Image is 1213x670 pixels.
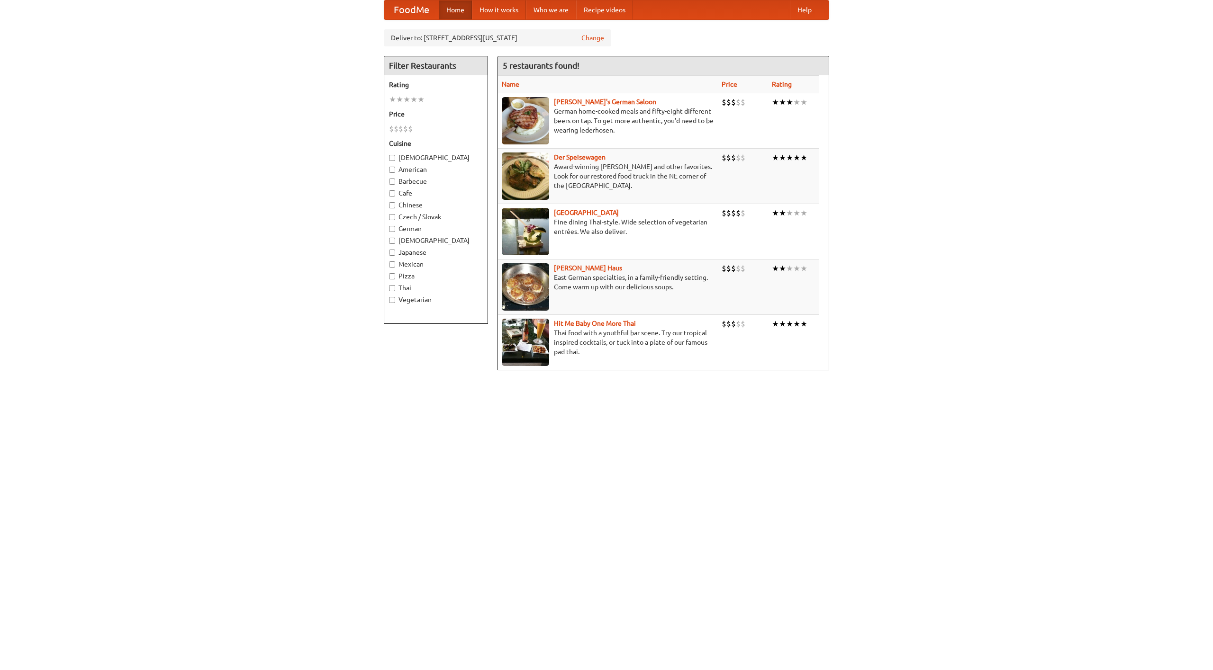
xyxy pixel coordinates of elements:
li: ★ [786,152,793,163]
li: ★ [779,97,786,107]
div: Deliver to: [STREET_ADDRESS][US_STATE] [384,29,611,46]
li: ★ [786,319,793,329]
h5: Rating [389,80,483,89]
li: $ [394,124,398,134]
li: ★ [772,208,779,218]
li: ★ [396,94,403,105]
li: ★ [779,319,786,329]
input: American [389,167,395,173]
li: $ [722,263,726,274]
input: [DEMOGRAPHIC_DATA] [389,155,395,161]
li: $ [731,152,736,163]
li: $ [741,208,745,218]
p: East German specialties, in a family-friendly setting. Come warm up with our delicious soups. [502,273,714,292]
label: [DEMOGRAPHIC_DATA] [389,236,483,245]
a: Change [581,33,604,43]
li: ★ [800,97,807,107]
p: Award-winning [PERSON_NAME] and other favorites. Look for our restored food truck in the NE corne... [502,162,714,190]
li: $ [389,124,394,134]
li: ★ [800,319,807,329]
li: ★ [786,208,793,218]
li: ★ [800,208,807,218]
p: German home-cooked meals and fifty-eight different beers on tap. To get more authentic, you'd nee... [502,107,714,135]
li: $ [726,263,731,274]
li: ★ [779,263,786,274]
li: $ [736,319,741,329]
li: ★ [779,152,786,163]
a: Der Speisewagen [554,153,606,161]
li: ★ [417,94,425,105]
h5: Cuisine [389,139,483,148]
label: Cafe [389,188,483,198]
li: $ [736,208,741,218]
li: $ [726,97,731,107]
label: Vegetarian [389,295,483,304]
li: ★ [793,97,800,107]
li: $ [731,208,736,218]
a: Name [502,80,519,88]
input: [DEMOGRAPHIC_DATA] [389,238,395,244]
img: kohlhaus.jpg [502,263,549,311]
li: $ [398,124,403,134]
label: Japanese [389,248,483,257]
label: Mexican [389,259,483,269]
a: Who we are [526,0,576,19]
input: Japanese [389,250,395,256]
label: [DEMOGRAPHIC_DATA] [389,153,483,162]
label: Chinese [389,200,483,210]
img: satay.jpg [502,208,549,255]
input: Chinese [389,202,395,208]
li: $ [741,97,745,107]
a: Recipe videos [576,0,633,19]
li: $ [722,152,726,163]
li: $ [726,208,731,218]
li: $ [741,319,745,329]
li: $ [736,263,741,274]
li: $ [731,97,736,107]
a: Hit Me Baby One More Thai [554,320,636,327]
a: [PERSON_NAME]'s German Saloon [554,98,656,106]
input: Barbecue [389,179,395,185]
li: $ [741,152,745,163]
li: ★ [389,94,396,105]
a: FoodMe [384,0,439,19]
li: $ [726,152,731,163]
li: $ [722,208,726,218]
li: $ [403,124,408,134]
li: $ [736,152,741,163]
input: Vegetarian [389,297,395,303]
a: [PERSON_NAME] Haus [554,264,622,272]
li: ★ [772,97,779,107]
p: Fine dining Thai-style. Wide selection of vegetarian entrées. We also deliver. [502,217,714,236]
li: ★ [800,152,807,163]
li: ★ [779,208,786,218]
li: ★ [800,263,807,274]
li: ★ [793,319,800,329]
a: Rating [772,80,792,88]
input: Mexican [389,261,395,268]
label: Pizza [389,271,483,281]
li: ★ [403,94,410,105]
li: $ [731,319,736,329]
li: ★ [772,319,779,329]
li: $ [736,97,741,107]
img: speisewagen.jpg [502,152,549,200]
li: $ [726,319,731,329]
a: Home [439,0,472,19]
input: Pizza [389,273,395,279]
li: $ [408,124,413,134]
h5: Price [389,109,483,119]
h4: Filter Restaurants [384,56,488,75]
label: Barbecue [389,177,483,186]
li: ★ [793,208,800,218]
ng-pluralize: 5 restaurants found! [503,61,579,70]
input: German [389,226,395,232]
li: ★ [772,152,779,163]
li: ★ [786,97,793,107]
a: [GEOGRAPHIC_DATA] [554,209,619,216]
label: German [389,224,483,233]
img: esthers.jpg [502,97,549,144]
